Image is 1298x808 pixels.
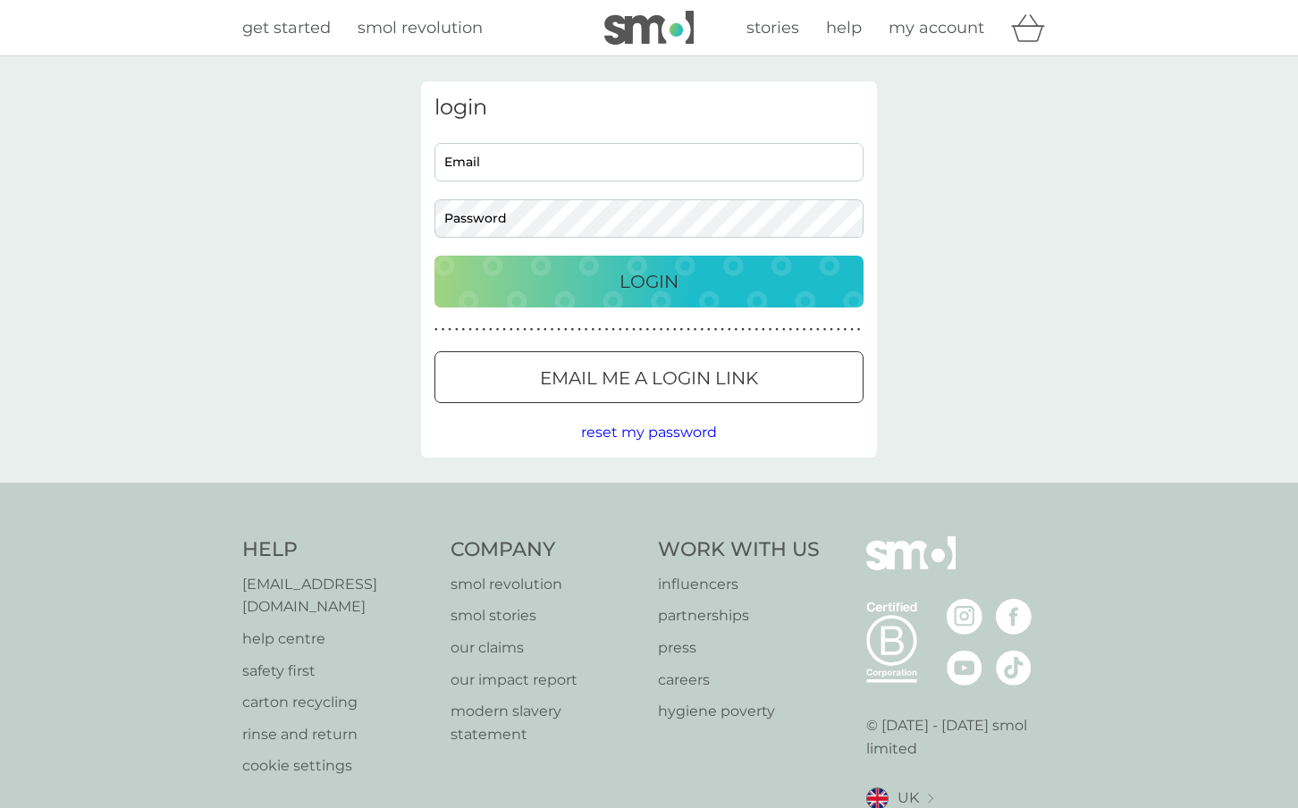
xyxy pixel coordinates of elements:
a: influencers [658,573,820,596]
p: ● [510,325,513,334]
a: hygiene poverty [658,700,820,723]
p: ● [598,325,602,334]
p: ● [448,325,451,334]
p: ● [754,325,758,334]
a: get started [242,15,331,41]
p: ● [476,325,479,334]
a: stories [746,15,799,41]
p: ● [687,325,690,334]
button: Email me a login link [434,351,864,403]
p: ● [700,325,704,334]
p: ● [741,325,745,334]
span: my account [889,18,984,38]
p: ● [844,325,847,334]
a: press [658,636,820,660]
p: ● [605,325,609,334]
p: ● [442,325,445,334]
span: reset my password [581,424,717,441]
h4: Help [242,536,433,564]
p: ● [536,325,540,334]
img: select a new location [928,794,933,804]
p: ● [585,325,588,334]
a: our impact report [451,669,641,692]
p: ● [823,325,827,334]
p: ● [775,325,779,334]
p: ● [857,325,861,334]
p: ● [816,325,820,334]
p: ● [645,325,649,334]
a: help centre [242,627,433,651]
img: visit the smol Facebook page [996,599,1032,635]
a: partnerships [658,604,820,627]
a: [EMAIL_ADDRESS][DOMAIN_NAME] [242,573,433,619]
p: ● [564,325,568,334]
p: ● [850,325,854,334]
p: ● [517,325,520,334]
p: safety first [242,660,433,683]
p: ● [721,325,724,334]
h4: Work With Us [658,536,820,564]
p: ● [782,325,786,334]
p: ● [680,325,684,334]
p: ● [714,325,718,334]
p: ● [769,325,772,334]
p: ● [694,325,697,334]
p: ● [639,325,643,334]
h4: Company [451,536,641,564]
img: visit the smol Instagram page [947,599,982,635]
p: ● [707,325,711,334]
p: ● [803,325,806,334]
a: help [826,15,862,41]
button: reset my password [581,421,717,444]
button: Login [434,256,864,307]
a: careers [658,669,820,692]
img: visit the smol Youtube page [947,650,982,686]
p: ● [530,325,534,334]
p: ● [728,325,731,334]
p: ● [673,325,677,334]
p: ● [523,325,527,334]
p: ● [482,325,485,334]
p: ● [632,325,636,334]
span: help [826,18,862,38]
p: our claims [451,636,641,660]
span: smol revolution [358,18,483,38]
p: ● [551,325,554,334]
p: ● [660,325,663,334]
p: ● [462,325,466,334]
span: stories [746,18,799,38]
p: Login [619,267,678,296]
p: ● [789,325,793,334]
p: ● [735,325,738,334]
p: ● [455,325,459,334]
p: ● [796,325,799,334]
a: smol stories [451,604,641,627]
a: carton recycling [242,691,433,714]
p: cookie settings [242,754,433,778]
p: ● [809,325,813,334]
p: ● [653,325,656,334]
a: smol revolution [451,573,641,596]
p: ● [577,325,581,334]
h3: login [434,95,864,121]
p: © [DATE] - [DATE] smol limited [866,714,1057,760]
p: ● [544,325,547,334]
a: rinse and return [242,723,433,746]
p: ● [762,325,765,334]
p: ● [666,325,670,334]
p: ● [619,325,622,334]
p: Email me a login link [540,364,758,392]
span: get started [242,18,331,38]
p: ● [468,325,472,334]
p: ● [571,325,575,334]
p: ● [434,325,438,334]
